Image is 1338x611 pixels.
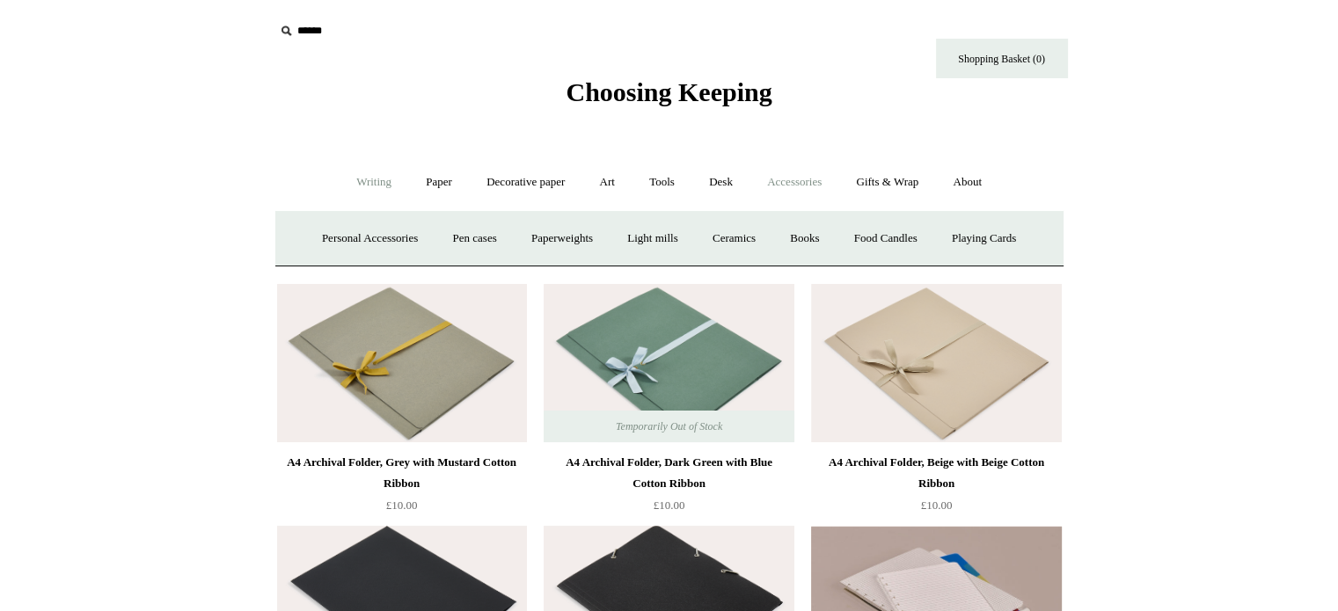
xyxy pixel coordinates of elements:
a: A4 Archival Folder, Beige with Beige Cotton Ribbon A4 Archival Folder, Beige with Beige Cotton Ri... [811,284,1061,442]
a: Decorative paper [471,159,581,206]
a: Art [584,159,631,206]
a: Books [774,215,835,262]
a: Accessories [751,159,837,206]
span: £10.00 [654,498,685,512]
a: A4 Archival Folder, Beige with Beige Cotton Ribbon £10.00 [811,452,1061,524]
a: Personal Accessories [306,215,434,262]
a: Choosing Keeping [566,91,771,104]
a: Light mills [611,215,693,262]
a: A4 Archival Folder, Grey with Mustard Cotton Ribbon £10.00 [277,452,527,524]
a: Food Candles [838,215,933,262]
a: Pen cases [436,215,512,262]
span: Temporarily Out of Stock [598,411,740,442]
a: Desk [693,159,749,206]
a: About [937,159,998,206]
a: A4 Archival Folder, Dark Green with Blue Cotton Ribbon £10.00 [544,452,793,524]
a: Paperweights [515,215,609,262]
a: Gifts & Wrap [840,159,934,206]
span: £10.00 [921,498,953,512]
a: Tools [633,159,691,206]
img: A4 Archival Folder, Grey with Mustard Cotton Ribbon [277,284,527,442]
div: A4 Archival Folder, Beige with Beige Cotton Ribbon [815,452,1057,494]
a: Playing Cards [936,215,1032,262]
a: Writing [340,159,407,206]
img: A4 Archival Folder, Dark Green with Blue Cotton Ribbon [544,284,793,442]
div: A4 Archival Folder, Dark Green with Blue Cotton Ribbon [548,452,789,494]
a: A4 Archival Folder, Dark Green with Blue Cotton Ribbon A4 Archival Folder, Dark Green with Blue C... [544,284,793,442]
a: Ceramics [697,215,771,262]
div: A4 Archival Folder, Grey with Mustard Cotton Ribbon [281,452,523,494]
span: Choosing Keeping [566,77,771,106]
a: A4 Archival Folder, Grey with Mustard Cotton Ribbon A4 Archival Folder, Grey with Mustard Cotton ... [277,284,527,442]
img: A4 Archival Folder, Beige with Beige Cotton Ribbon [811,284,1061,442]
span: £10.00 [386,498,418,512]
a: Paper [410,159,468,206]
a: Shopping Basket (0) [936,39,1068,78]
